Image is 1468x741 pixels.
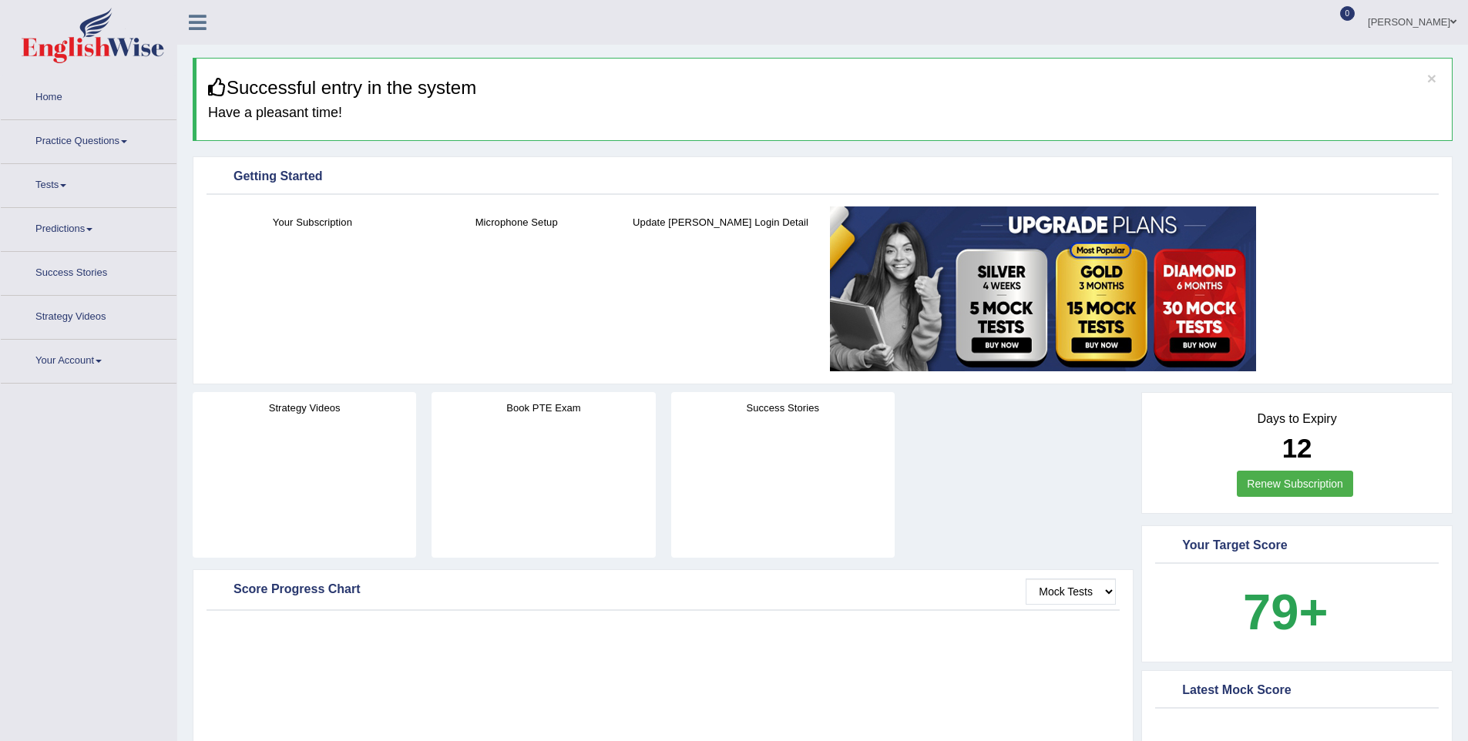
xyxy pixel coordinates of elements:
div: Latest Mock Score [1159,679,1435,702]
a: Tests [1,164,176,203]
a: Predictions [1,208,176,246]
b: 12 [1282,433,1312,463]
img: small5.jpg [830,206,1256,371]
h4: Your Subscription [218,214,407,230]
a: Practice Questions [1,120,176,159]
div: Score Progress Chart [210,578,1116,602]
h4: Days to Expiry [1159,412,1435,426]
a: Success Stories [1,252,176,290]
h4: Have a pleasant time! [208,106,1440,121]
h4: Success Stories [671,400,895,416]
h4: Book PTE Exam [432,400,655,416]
a: Your Account [1,340,176,378]
h4: Microphone Setup [422,214,611,230]
span: 0 [1340,6,1355,21]
a: Renew Subscription [1237,471,1353,497]
h3: Successful entry in the system [208,78,1440,98]
h4: Strategy Videos [193,400,416,416]
h4: Update [PERSON_NAME] Login Detail [627,214,815,230]
a: Home [1,76,176,115]
b: 79+ [1243,584,1328,640]
a: Strategy Videos [1,296,176,334]
div: Getting Started [210,166,1435,189]
button: × [1427,70,1436,86]
div: Your Target Score [1159,535,1435,558]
